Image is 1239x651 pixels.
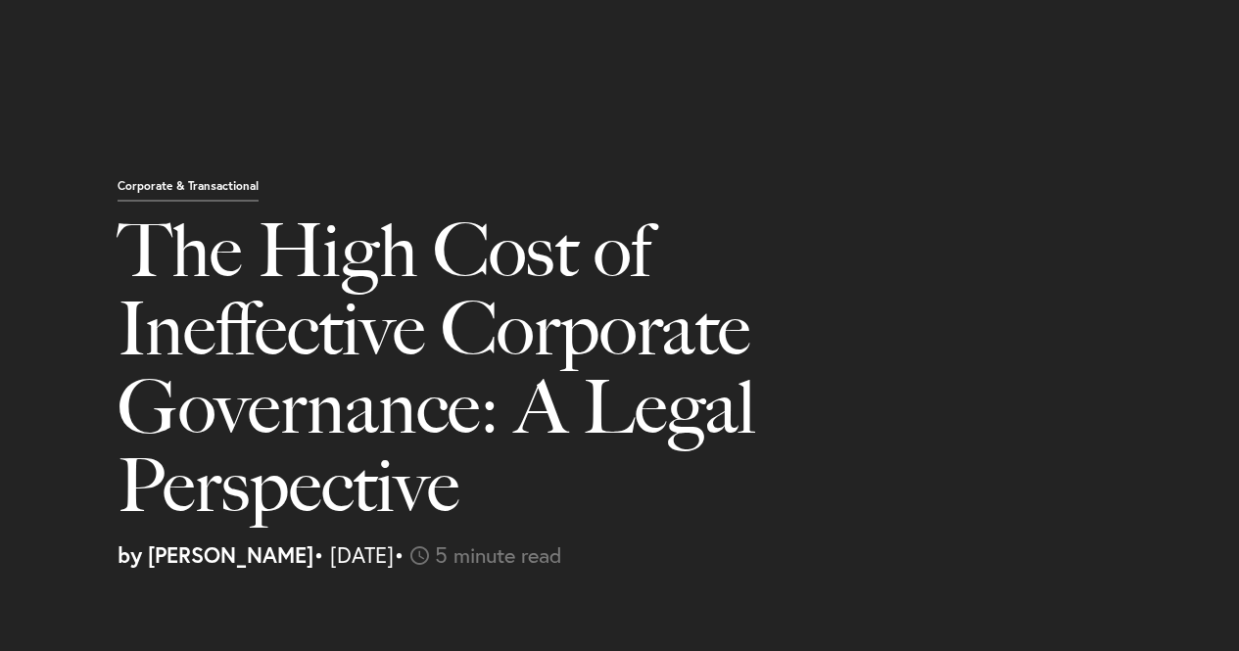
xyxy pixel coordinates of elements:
p: Corporate & Transactional [118,180,259,202]
span: • [394,540,405,569]
span: 5 minute read [435,540,562,569]
strong: by [PERSON_NAME] [118,540,313,569]
img: icon-time-light.svg [410,546,429,565]
p: • [DATE] [118,544,1224,566]
h1: The High Cost of Ineffective Corporate Governance: A Legal Perspective [118,211,892,544]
